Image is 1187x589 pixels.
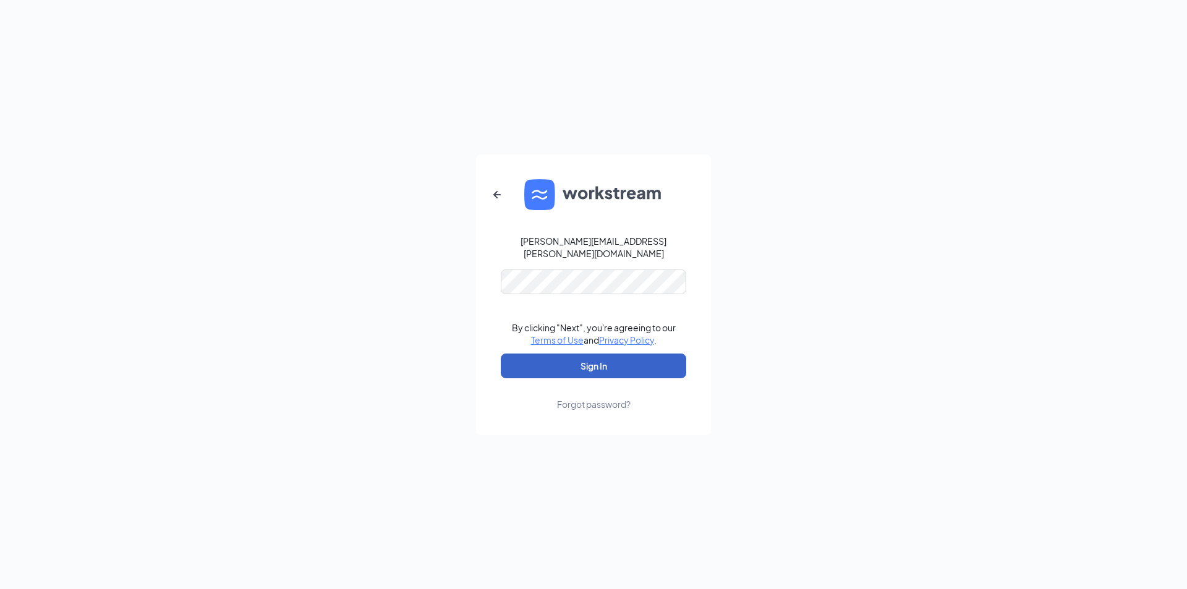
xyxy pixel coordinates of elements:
img: WS logo and Workstream text [524,179,663,210]
div: Forgot password? [557,398,631,410]
div: By clicking "Next", you're agreeing to our and . [512,321,676,346]
a: Terms of Use [531,334,584,345]
button: Sign In [501,354,686,378]
svg: ArrowLeftNew [490,187,504,202]
a: Privacy Policy [599,334,654,345]
a: Forgot password? [557,378,631,410]
div: [PERSON_NAME][EMAIL_ADDRESS][PERSON_NAME][DOMAIN_NAME] [501,235,686,260]
button: ArrowLeftNew [482,180,512,210]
